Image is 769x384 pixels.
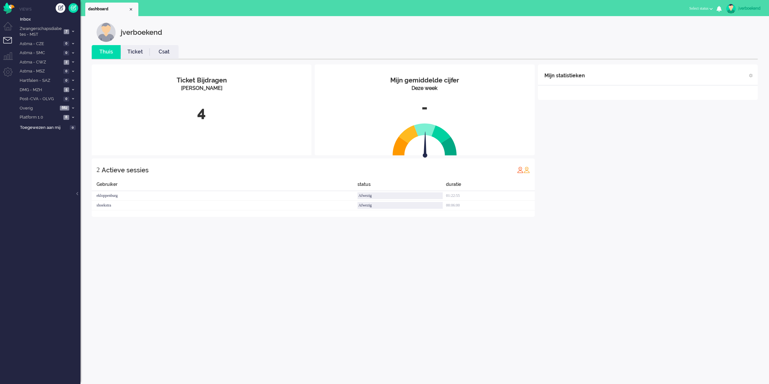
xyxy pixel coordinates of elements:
[446,191,534,201] div: 01:22:55
[411,131,439,159] img: arrow.svg
[121,48,150,56] a: Ticket
[19,96,61,102] span: Post-CVA - OLVG
[725,4,763,14] a: jverboekend
[88,6,128,12] span: dashboard
[60,106,69,110] span: 682
[320,97,530,118] div: -
[320,85,530,92] div: Deze week
[19,87,62,93] span: DMG - MZH
[128,7,134,12] div: Close tab
[20,125,68,131] span: Toegewezen aan mij
[92,201,357,210] div: shoekstra
[92,48,121,56] a: Thuis
[19,50,61,56] span: Astma - SMC
[63,69,69,74] span: 0
[517,167,523,173] img: profile_red.svg
[19,68,61,74] span: Astma - MSZ
[63,115,69,120] span: 8
[320,76,530,85] div: Mijn gemiddelde cijfer
[357,192,443,199] div: Afwezig
[92,191,357,201] div: ekloppenburg
[19,41,61,47] span: Astma - CZE
[19,26,62,38] span: Zwangerschapsdiabetes - MST
[689,6,709,11] span: Select status
[357,202,443,209] div: Afwezig
[150,45,179,59] li: Csat
[69,3,78,13] a: Quick Ticket
[63,51,69,55] span: 0
[64,29,69,34] span: 7
[121,45,150,59] li: Ticket
[97,163,100,176] div: 2
[19,6,80,12] li: Views
[150,48,179,56] a: Csat
[121,23,162,42] div: jverboekend
[446,181,534,191] div: duratie
[3,3,14,14] img: flow_omnibird.svg
[685,4,717,13] button: Select status
[726,4,736,14] img: avatar
[19,78,61,84] span: Hartfalen - SAZ
[19,124,80,131] a: Toegewezen aan mij 0
[685,2,717,16] li: Select status
[357,181,446,191] div: status
[92,181,357,191] div: Gebruiker
[3,4,14,9] a: Omnidesk
[63,41,69,46] span: 0
[63,97,69,101] span: 0
[64,60,69,65] span: 2
[56,3,65,13] div: Creëer ticket
[3,22,18,36] li: Dashboard menu
[19,15,80,23] a: Inbox
[446,201,534,210] div: 00:06:00
[97,23,116,42] img: customer.svg
[85,3,138,16] li: Dashboard
[70,125,76,130] span: 0
[393,123,457,156] img: semi_circle.svg
[92,45,121,59] li: Thuis
[63,78,69,83] span: 0
[523,167,530,173] img: profile_orange.svg
[19,114,61,120] span: Platform 1.0
[20,16,80,23] span: Inbox
[3,67,18,82] li: Admin menu
[19,105,58,111] span: Overig
[3,37,18,52] li: Tickets menu
[97,85,307,92] div: [PERSON_NAME]
[738,5,763,12] div: jverboekend
[3,52,18,67] li: Supervisor menu
[97,76,307,85] div: Ticket Bijdragen
[544,69,585,82] div: Mijn statistieken
[102,164,149,177] div: Actieve sessies
[64,87,69,92] span: 5
[97,102,307,123] div: 4
[19,59,62,65] span: Astma - CWZ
